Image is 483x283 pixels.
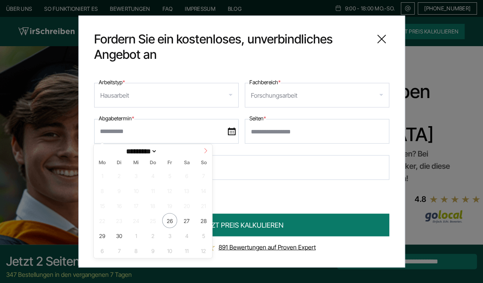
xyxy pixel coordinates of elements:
[145,168,160,183] span: September 4, 2025
[95,198,110,213] span: September 15, 2025
[162,243,177,258] span: Oktober 10, 2025
[95,243,110,258] span: Oktober 6, 2025
[196,168,211,183] span: September 7, 2025
[195,160,212,165] span: So
[145,243,160,258] span: Oktober 9, 2025
[111,213,126,228] span: September 23, 2025
[128,168,143,183] span: September 3, 2025
[95,168,110,183] span: September 1, 2025
[251,89,297,102] div: Forschungsarbeit
[128,243,143,258] span: Oktober 8, 2025
[128,213,143,228] span: September 24, 2025
[219,243,316,251] a: 891 Bewertungen auf Proven Expert
[94,214,389,236] button: JETZT PREIS KALKULIEREN
[95,213,110,228] span: September 22, 2025
[123,147,157,155] select: Month
[94,160,111,165] span: Mo
[99,78,125,87] label: Arbeitstyp
[128,198,143,213] span: September 17, 2025
[179,243,194,258] span: Oktober 11, 2025
[200,220,284,230] span: JETZT PREIS KALKULIEREN
[178,160,195,165] span: Sa
[162,228,177,243] span: Oktober 3, 2025
[99,114,134,123] label: Abgabetermin
[161,160,178,165] span: Fr
[145,228,160,243] span: Oktober 2, 2025
[94,32,368,62] span: Fordern Sie ein kostenloses, unverbindliches Angebot an
[196,213,211,228] span: September 28, 2025
[179,168,194,183] span: September 6, 2025
[111,243,126,258] span: Oktober 7, 2025
[179,183,194,198] span: September 13, 2025
[196,243,211,258] span: Oktober 12, 2025
[162,198,177,213] span: September 19, 2025
[128,183,143,198] span: September 10, 2025
[145,213,160,228] span: September 25, 2025
[111,228,126,243] span: September 30, 2025
[128,160,144,165] span: Mi
[249,114,266,123] label: Seiten
[95,228,110,243] span: September 29, 2025
[144,160,161,165] span: Do
[196,198,211,213] span: September 21, 2025
[95,183,110,198] span: September 8, 2025
[249,78,281,87] label: Fachbereich
[196,228,211,243] span: Oktober 5, 2025
[179,213,194,228] span: September 27, 2025
[100,89,129,102] div: Hausarbeit
[94,119,239,144] input: date
[157,147,183,155] input: Year
[145,198,160,213] span: September 18, 2025
[128,228,143,243] span: Oktober 1, 2025
[179,198,194,213] span: September 20, 2025
[111,198,126,213] span: September 16, 2025
[162,168,177,183] span: September 5, 2025
[196,183,211,198] span: September 14, 2025
[111,183,126,198] span: September 9, 2025
[145,183,160,198] span: September 11, 2025
[162,213,177,228] span: September 26, 2025
[228,128,236,135] img: date
[111,160,128,165] span: Di
[111,168,126,183] span: September 2, 2025
[162,183,177,198] span: September 12, 2025
[179,228,194,243] span: Oktober 4, 2025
